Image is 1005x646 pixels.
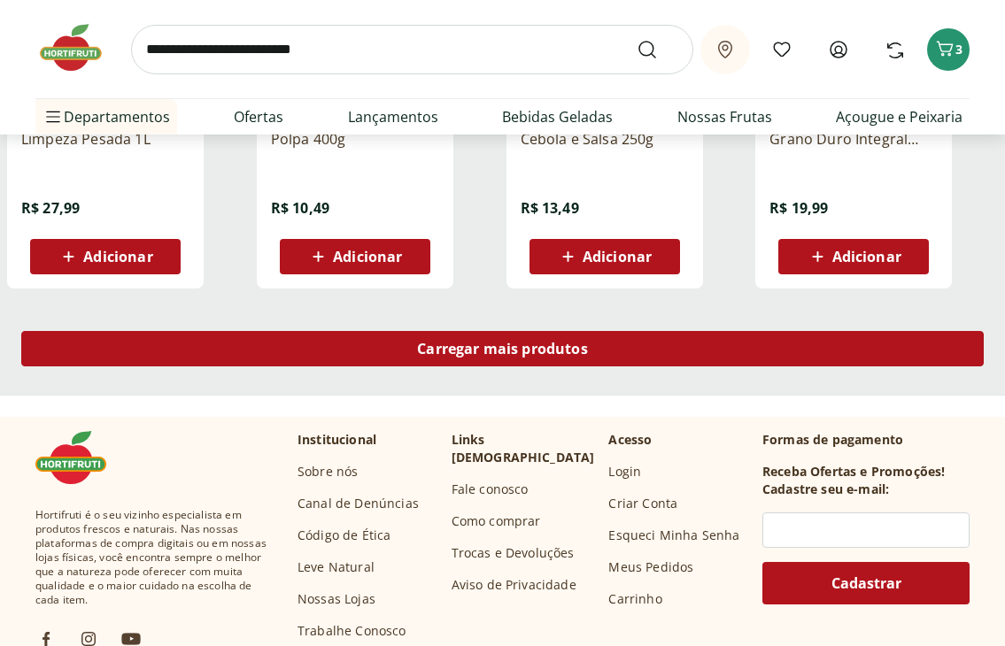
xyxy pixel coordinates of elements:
[530,239,680,274] button: Adicionar
[234,106,283,127] a: Ofertas
[298,495,419,512] a: Canal de Denúncias
[298,622,406,640] a: Trabalhe Conosco
[608,590,661,608] a: Carrinho
[298,463,358,481] a: Sobre nós
[271,198,329,218] span: R$ 10,49
[677,106,772,127] a: Nossas Frutas
[298,558,375,576] a: Leve Natural
[762,562,970,604] button: Cadastrar
[831,576,901,590] span: Cadastrar
[452,576,576,594] a: Aviso de Privacidade
[43,96,170,138] span: Departamentos
[608,558,693,576] a: Meus Pedidos
[21,331,984,373] a: Carregar mais produtos
[608,495,677,512] a: Criar Conta
[83,250,152,264] span: Adicionar
[348,106,438,127] a: Lançamentos
[836,106,962,127] a: Açougue e Peixaria
[43,96,64,138] button: Menu
[452,431,595,466] p: Links [DEMOGRAPHIC_DATA]
[417,342,588,356] span: Carregar mais produtos
[769,198,828,218] span: R$ 19,99
[298,590,375,608] a: Nossas Lojas
[583,250,652,264] span: Adicionar
[521,198,579,218] span: R$ 13,49
[30,239,181,274] button: Adicionar
[608,431,652,449] p: Acesso
[298,527,390,544] a: Código de Ética
[280,239,430,274] button: Adicionar
[333,250,402,264] span: Adicionar
[778,239,929,274] button: Adicionar
[452,544,575,562] a: Trocas e Devoluções
[832,250,901,264] span: Adicionar
[298,431,376,449] p: Institucional
[608,527,739,544] a: Esqueci Minha Senha
[502,106,613,127] a: Bebidas Geladas
[927,28,970,71] button: Carrinho
[452,481,529,498] a: Fale conosco
[955,41,962,58] span: 3
[608,463,641,481] a: Login
[35,21,124,74] img: Hortifruti
[131,25,693,74] input: search
[762,463,945,481] h3: Receba Ofertas e Promoções!
[452,512,541,530] a: Como comprar
[762,481,889,498] h3: Cadastre seu e-mail:
[21,198,80,218] span: R$ 27,99
[35,508,269,607] span: Hortifruti é o seu vizinho especialista em produtos frescos e naturais. Nas nossas plataformas de...
[35,431,124,484] img: Hortifruti
[762,431,970,449] p: Formas de pagamento
[637,39,679,60] button: Submit Search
